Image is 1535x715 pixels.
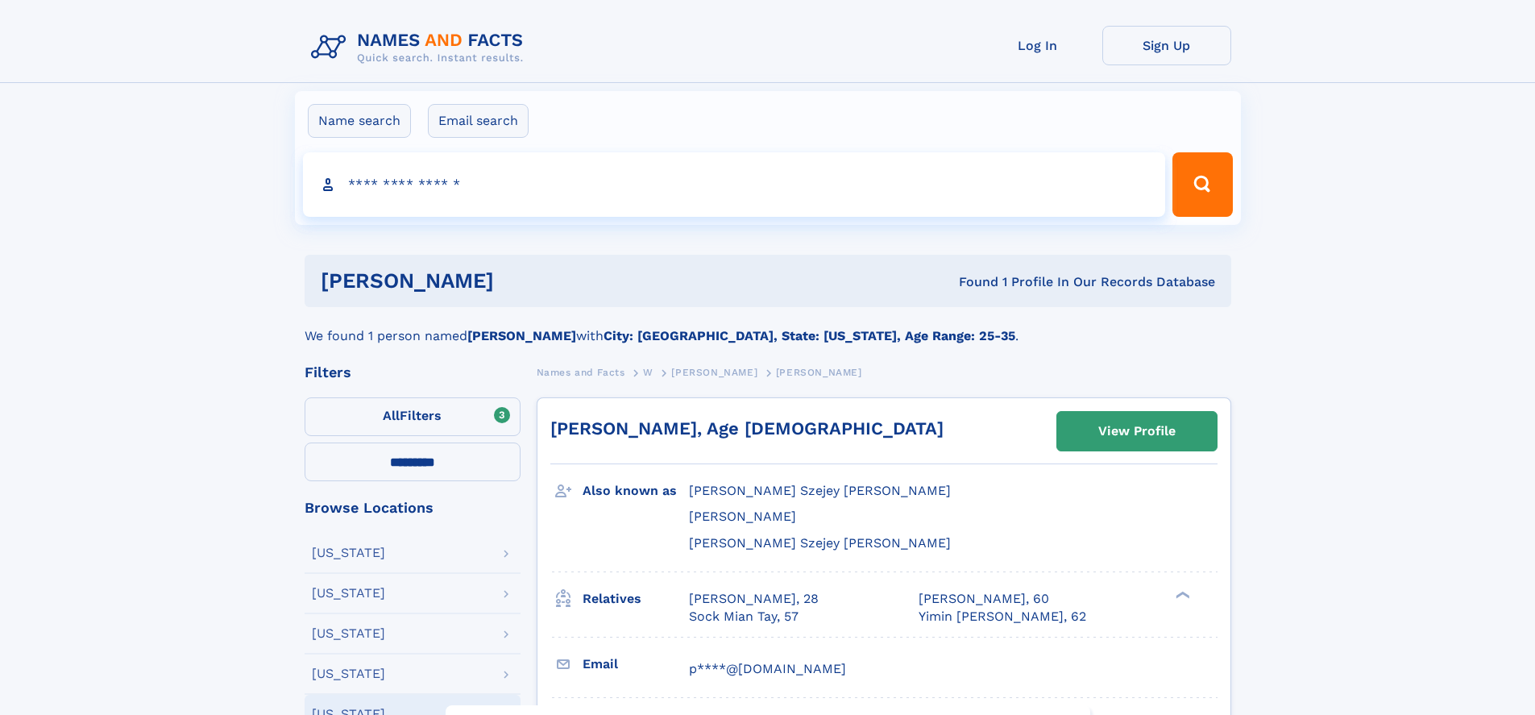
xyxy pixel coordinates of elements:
a: Log In [973,26,1102,65]
img: Logo Names and Facts [305,26,537,69]
h3: Email [583,651,689,678]
div: [US_STATE] [312,627,385,640]
a: W [643,362,653,382]
a: View Profile [1057,412,1217,451]
a: Names and Facts [537,362,625,382]
div: Found 1 Profile In Our Records Database [726,273,1215,291]
span: [PERSON_NAME] [776,367,862,378]
a: Yimin [PERSON_NAME], 62 [919,608,1086,626]
h1: [PERSON_NAME] [321,271,727,291]
a: [PERSON_NAME], 60 [919,590,1049,608]
div: Filters [305,365,521,380]
b: [PERSON_NAME] [467,328,576,343]
div: Browse Locations [305,501,521,515]
div: We found 1 person named with . [305,307,1231,346]
label: Name search [308,104,411,138]
div: [US_STATE] [312,587,385,600]
div: [US_STATE] [312,667,385,680]
a: [PERSON_NAME], Age [DEMOGRAPHIC_DATA] [550,418,944,439]
a: [PERSON_NAME], 28 [689,590,819,608]
div: ❯ [1172,589,1191,600]
span: All [383,408,400,423]
span: [PERSON_NAME] [671,367,757,378]
span: [PERSON_NAME] Szejey [PERSON_NAME] [689,483,951,498]
div: [US_STATE] [312,547,385,559]
a: [PERSON_NAME] [671,362,757,382]
button: Search Button [1172,152,1232,217]
b: City: [GEOGRAPHIC_DATA], State: [US_STATE], Age Range: 25-35 [604,328,1015,343]
label: Filters [305,397,521,436]
input: search input [303,152,1166,217]
span: W [643,367,653,378]
span: [PERSON_NAME] [689,509,796,524]
a: Sock Mian Tay, 57 [689,608,799,626]
div: View Profile [1098,413,1176,450]
label: Email search [428,104,529,138]
a: Sign Up [1102,26,1231,65]
span: [PERSON_NAME] Szejey [PERSON_NAME] [689,535,951,551]
h3: Also known as [583,477,689,505]
h3: Relatives [583,585,689,613]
